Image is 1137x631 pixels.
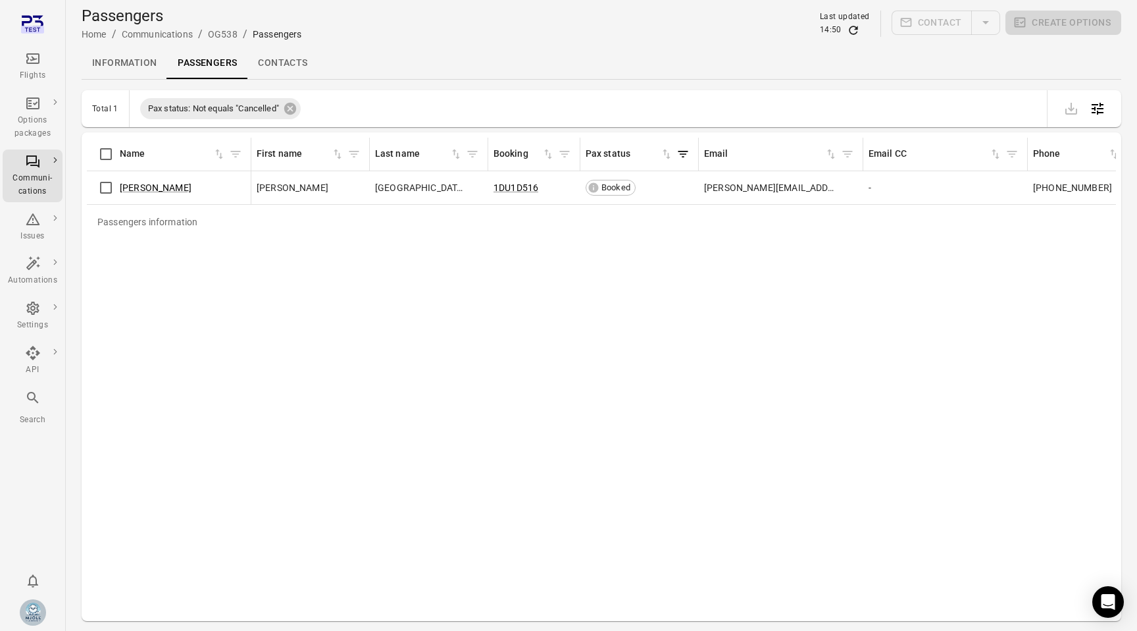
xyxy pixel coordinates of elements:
[586,147,660,161] div: Pax status
[493,147,555,161] span: Booking
[869,147,1002,161] div: Sort by CC email in ascending order
[586,147,673,161] div: Sort by pax status in ascending order
[257,147,331,161] div: First name
[463,144,482,164] button: Filter by last name
[704,147,838,161] div: Sort by email in ascending order
[375,181,465,194] span: [GEOGRAPHIC_DATA]
[586,147,673,161] span: Pax status
[892,11,1001,37] span: Please make a selection to create communications
[869,147,1002,161] span: Email CC
[1033,181,1112,194] span: [PHONE_NUMBER]
[120,147,213,161] div: Name
[820,24,842,37] div: 14:50
[82,29,107,40] a: Home
[8,319,57,332] div: Settings
[82,47,1121,79] div: Local navigation
[243,26,247,42] li: /
[838,144,857,164] button: Filter by email
[14,594,51,631] button: Elsa Mjöll [Mjoll Airways]
[3,386,63,430] button: Search
[869,147,989,161] div: Email CC
[167,47,247,79] a: Passengers
[140,98,301,119] div: Pax status: Not equals "Cancelled"
[493,147,542,161] div: Booking
[375,147,463,161] span: Last name
[704,147,838,161] span: Email
[493,147,555,161] div: Sort by booking in ascending order
[226,144,245,164] button: Filter by name
[597,181,635,194] span: Booked
[198,26,203,42] li: /
[8,69,57,82] div: Flights
[253,28,302,41] div: Passengers
[375,147,463,161] div: Sort by last name in ascending order
[208,29,238,40] a: OG538
[3,252,63,291] a: Automations
[3,207,63,247] a: Issues
[3,47,63,86] a: Flights
[892,11,1001,35] div: Split button
[20,568,46,594] button: Notifications
[555,144,574,164] button: Filter by booking
[8,274,57,287] div: Automations
[82,26,301,42] nav: Breadcrumbs
[820,11,870,24] div: Last updated
[1033,147,1121,161] div: Sort by phone in ascending order
[3,92,63,144] a: Options packages
[112,26,116,42] li: /
[120,182,191,193] a: [PERSON_NAME]
[1033,147,1107,161] div: Phone
[92,104,118,113] div: Total 1
[8,364,57,377] div: API
[8,172,57,198] div: Communi-cations
[8,414,57,427] div: Search
[257,147,344,161] div: Sort by first name in ascending order
[704,147,824,161] div: Email
[1005,11,1121,37] span: Please make a selection to create an option package
[344,144,364,164] button: Filter by first name
[257,147,344,161] span: First name
[8,230,57,243] div: Issues
[704,181,840,194] span: [PERSON_NAME][EMAIL_ADDRESS][DOMAIN_NAME]
[3,150,63,202] a: Communi-cations
[375,147,449,161] div: Last name
[673,144,693,164] button: Filter by pax status
[87,205,208,239] div: Passengers information
[1033,147,1121,161] span: Phone
[257,181,328,194] span: [PERSON_NAME]
[3,296,63,336] a: Settings
[120,147,226,161] div: Sort by name in ascending order
[82,47,167,79] a: Information
[1092,586,1124,618] div: Open Intercom Messenger
[140,102,287,115] span: Pax status: Not equals "Cancelled"
[120,147,226,161] span: Name
[3,341,63,381] a: API
[20,599,46,626] img: Mjoll-Airways-Logo.webp
[869,181,1023,194] div: -
[1002,144,1022,164] button: Filter by CC email
[1058,101,1084,114] span: Please make a selection to export
[8,114,57,140] div: Options packages
[82,5,301,26] h1: Passengers
[247,47,318,79] a: Contacts
[1084,96,1111,122] button: Open table configuration
[493,182,538,193] a: 1DU1D516
[847,24,860,37] button: Refresh data
[122,28,193,41] div: Communications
